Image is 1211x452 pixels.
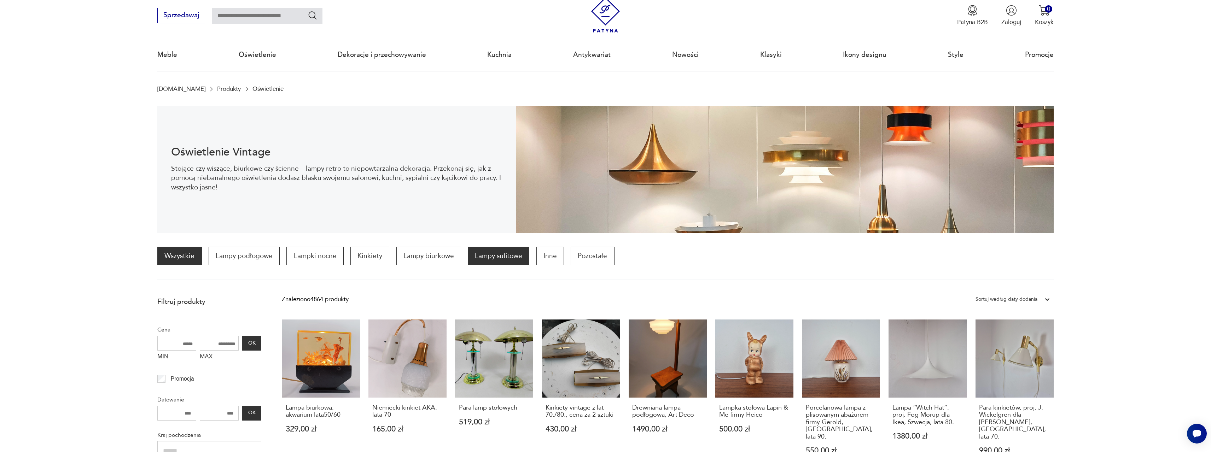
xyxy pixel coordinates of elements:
label: MIN [157,351,196,364]
a: Promocje [1025,39,1054,71]
p: Koszyk [1035,18,1054,26]
p: Patyna B2B [957,18,988,26]
h3: Niemiecki kinkiet AKA, lata 70 [372,404,443,419]
button: OK [242,406,261,421]
h3: Lampa biurkowa, akwarium lata50/60 [286,404,356,419]
a: Kuchnia [487,39,512,71]
h3: Para kinkietów, proj. J. Wickelgren dla [PERSON_NAME], [GEOGRAPHIC_DATA], lata 70. [979,404,1050,440]
p: Zaloguj [1001,18,1021,26]
button: Sprzedawaj [157,8,205,23]
a: Style [948,39,963,71]
iframe: Smartsupp widget button [1187,424,1207,444]
a: Klasyki [760,39,782,71]
button: Szukaj [308,10,318,20]
img: Ikona medalu [967,5,978,16]
h3: Lampa “Witch Hat”, proj. Fog Morup dla Ikea, Szwecja, lata 80. [892,404,963,426]
h1: Oświetlenie Vintage [171,147,502,157]
a: Ikony designu [843,39,886,71]
a: Lampy sufitowe [468,247,529,265]
a: [DOMAIN_NAME] [157,86,205,92]
a: Produkty [217,86,241,92]
button: Zaloguj [1001,5,1021,26]
div: Sortuj według daty dodania [976,295,1037,304]
a: Oświetlenie [239,39,276,71]
p: 329,00 zł [286,425,356,433]
label: MAX [200,351,239,364]
a: Inne [536,247,564,265]
h3: Para lamp stołowych [459,404,530,411]
h3: Porcelanowa lampa z plisowanym abażurem firmy Gerold, [GEOGRAPHIC_DATA], lata 90. [806,404,877,440]
button: OK [242,336,261,351]
a: Dekoracje i przechowywanie [338,39,426,71]
a: Sprzedawaj [157,13,205,19]
img: Oświetlenie [516,106,1054,233]
p: Kraj pochodzenia [157,430,261,440]
p: Oświetlenie [252,86,284,92]
a: Lampy podłogowe [209,247,280,265]
p: Datowanie [157,395,261,404]
div: Znaleziono 4864 produkty [282,295,349,304]
p: 430,00 zł [546,425,616,433]
button: 0Koszyk [1035,5,1054,26]
div: 0 [1045,5,1052,13]
a: Wszystkie [157,247,202,265]
a: Lampy biurkowe [396,247,461,265]
a: Antykwariat [573,39,611,71]
a: Ikona medaluPatyna B2B [957,5,988,26]
a: Nowości [672,39,699,71]
a: Kinkiety [350,247,389,265]
button: Patyna B2B [957,5,988,26]
p: Filtruj produkty [157,297,261,306]
img: Ikona koszyka [1039,5,1050,16]
p: 1380,00 zł [892,433,963,440]
p: Stojące czy wiszące, biurkowe czy ścienne – lampy retro to niepowtarzalna dekoracja. Przekonaj si... [171,164,502,192]
p: Promocja [171,374,194,383]
h3: Drewniana lampa podłogowa, Art Deco [632,404,703,419]
h3: Kinkiety vintage z lat 70./80., cena za 2 sztuki [546,404,616,419]
a: Pozostałe [571,247,614,265]
h3: Lampka stołowa Lapin & Me firmy Heico [719,404,790,419]
p: Cena [157,325,261,334]
img: Ikonka użytkownika [1006,5,1017,16]
p: 500,00 zł [719,425,790,433]
a: Lampki nocne [286,247,343,265]
p: 519,00 zł [459,418,530,426]
p: 1490,00 zł [632,425,703,433]
a: Meble [157,39,177,71]
p: 165,00 zł [372,425,443,433]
